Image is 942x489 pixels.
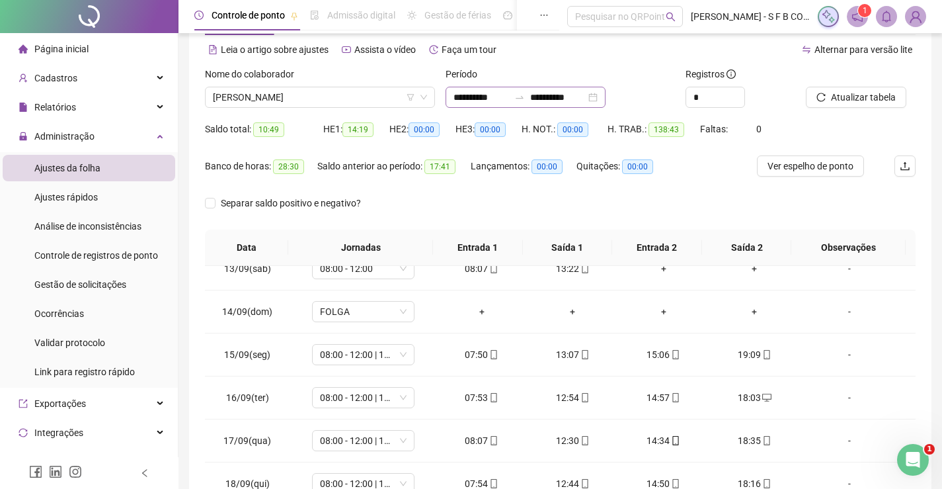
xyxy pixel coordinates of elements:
[648,122,684,137] span: 138:43
[34,131,95,142] span: Administração
[320,259,407,279] span: 08:00 - 12:00
[612,230,702,266] th: Entrada 2
[579,393,590,402] span: mobile
[579,350,590,359] span: mobile
[208,45,217,54] span: file-text
[531,159,563,174] span: 00:00
[720,390,790,405] div: 18:03
[19,103,28,112] span: file
[224,263,271,274] span: 13/09(sáb)
[442,44,496,55] span: Faça um tour
[19,44,28,54] span: home
[354,44,416,55] span: Assista o vídeo
[488,350,498,359] span: mobile
[802,240,894,255] span: Observações
[433,230,523,266] th: Entrada 1
[686,67,736,81] span: Registros
[666,12,676,22] span: search
[767,159,853,173] span: Ver espelho de ponto
[226,392,269,403] span: 16/09(ter)
[700,124,730,134] span: Faltas:
[810,433,888,448] div: -
[488,264,498,273] span: mobile
[447,347,517,362] div: 07:50
[791,230,905,266] th: Observações
[221,44,329,55] span: Leia o artigo sobre ajustes
[608,122,700,137] div: H. TRAB.:
[327,10,395,21] span: Admissão digital
[863,6,867,15] span: 1
[69,465,82,478] span: instagram
[810,261,888,276] div: -
[216,196,366,210] span: Separar saldo positivo e negativo?
[212,10,285,21] span: Controle de ponto
[670,393,680,402] span: mobile
[629,261,699,276] div: +
[205,67,303,81] label: Nome do colaborador
[523,230,613,266] th: Saída 1
[34,337,105,348] span: Validar protocolo
[539,11,549,20] span: ellipsis
[205,230,288,266] th: Data
[320,302,407,322] span: FOLGA
[290,12,298,20] span: pushpin
[19,399,28,408] span: export
[670,436,680,445] span: mobile
[522,122,608,137] div: H. NOT.:
[429,45,438,54] span: history
[806,87,906,108] button: Atualizar tabela
[34,279,126,290] span: Gestão de solicitações
[514,92,525,103] span: to
[576,159,669,174] div: Quitações:
[720,433,790,448] div: 18:35
[924,444,935,455] span: 1
[810,390,888,405] div: -
[34,457,86,467] span: Agente de IA
[19,428,28,437] span: sync
[629,433,699,448] div: 14:34
[34,367,135,377] span: Link para registro rápido
[34,250,158,261] span: Controle de registros de ponto
[670,479,680,488] span: mobile
[222,306,272,317] span: 14/09(dom)
[342,122,373,137] span: 14:19
[858,4,871,17] sup: 1
[810,347,888,362] div: -
[407,11,416,20] span: sun
[317,159,471,174] div: Saldo anterior ao período:
[19,73,28,83] span: user-add
[320,431,407,451] span: 08:00 - 12:00 | 14:00 - 18:00
[831,90,896,105] span: Atualizar tabela
[726,69,736,79] span: info-circle
[761,393,771,402] span: desktop
[409,122,440,137] span: 00:00
[447,390,517,405] div: 07:53
[720,261,790,276] div: +
[629,304,699,319] div: +
[310,11,319,20] span: file-done
[34,163,100,173] span: Ajustes da folha
[488,393,498,402] span: mobile
[629,347,699,362] div: 15:06
[407,93,414,101] span: filter
[446,67,486,81] label: Período
[503,11,512,20] span: dashboard
[537,304,608,319] div: +
[475,122,506,137] span: 00:00
[447,433,517,448] div: 08:07
[579,436,590,445] span: mobile
[205,159,317,174] div: Banco de horas:
[205,122,323,137] div: Saldo total:
[720,347,790,362] div: 19:09
[488,436,498,445] span: mobile
[288,230,432,266] th: Jornadas
[471,159,576,174] div: Lançamentos:
[691,9,810,24] span: [PERSON_NAME] - S F B COMERCIO DE MOVEIS E ELETRO
[223,435,271,446] span: 17/09(qua)
[424,159,455,174] span: 17:41
[629,390,699,405] div: 14:57
[447,261,517,276] div: 08:07
[34,44,89,54] span: Página inicial
[816,93,826,102] span: reload
[881,11,892,22] span: bell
